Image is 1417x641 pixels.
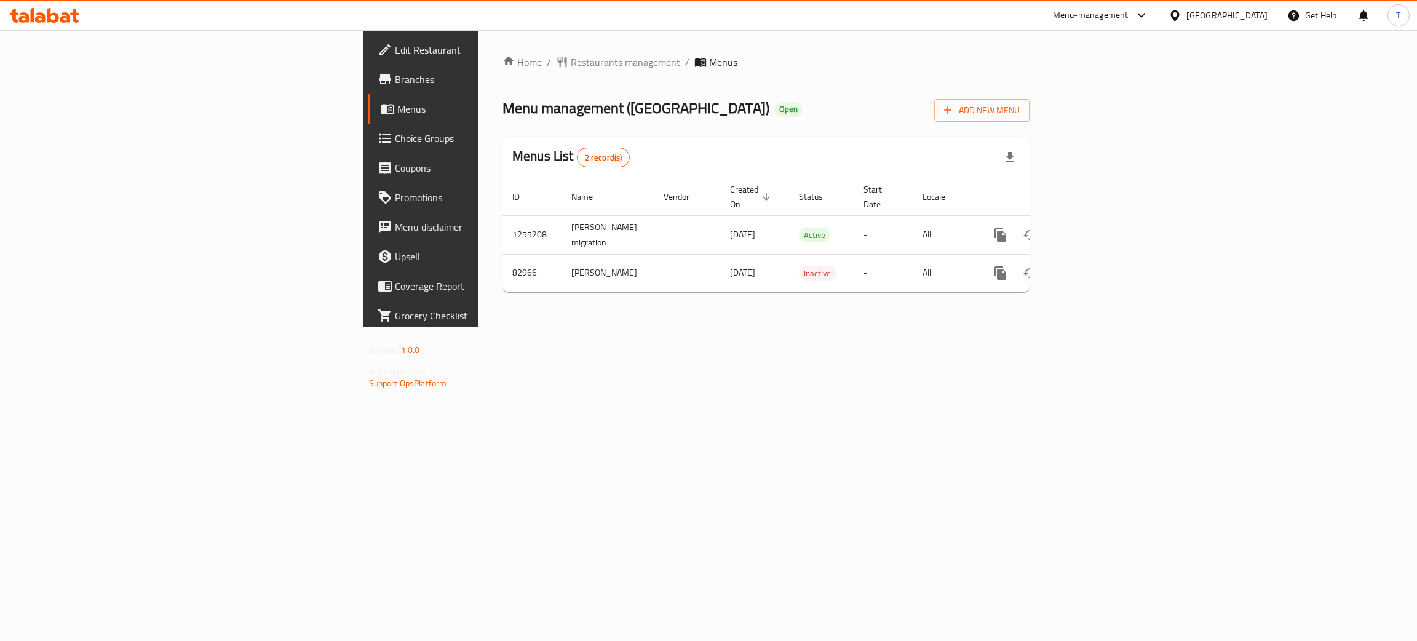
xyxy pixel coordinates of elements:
a: Menus [368,94,600,124]
span: Menus [397,102,590,116]
span: Menus [709,55,737,70]
a: Promotions [368,183,600,212]
button: more [986,258,1015,288]
a: Support.OpsPlatform [369,375,447,391]
a: Coupons [368,153,600,183]
span: Branches [395,72,590,87]
span: Coupons [395,161,590,175]
h2: Menus List [512,147,630,167]
span: [DATE] [730,226,755,242]
span: Coverage Report [395,279,590,293]
td: - [854,254,913,292]
span: Restaurants management [571,55,680,70]
span: Grocery Checklist [395,308,590,323]
div: [GEOGRAPHIC_DATA] [1186,9,1268,22]
span: 2 record(s) [578,152,630,164]
div: Export file [995,143,1025,172]
a: Edit Restaurant [368,35,600,65]
span: Vendor [664,189,705,204]
td: All [913,215,976,254]
a: Grocery Checklist [368,301,600,330]
td: All [913,254,976,292]
td: [PERSON_NAME] migration [562,215,654,254]
span: Add New Menu [944,103,1020,118]
a: Choice Groups [368,124,600,153]
button: Change Status [1015,258,1045,288]
span: Menu disclaimer [395,220,590,234]
div: Total records count [577,148,630,167]
span: Locale [923,189,961,204]
span: Created On [730,182,774,212]
a: Menu disclaimer [368,212,600,242]
span: Active [799,228,830,242]
a: Restaurants management [556,55,680,70]
a: Branches [368,65,600,94]
div: Menu-management [1053,8,1129,23]
span: Start Date [863,182,898,212]
span: [DATE] [730,265,755,281]
span: Status [799,189,839,204]
button: Add New Menu [934,99,1030,122]
span: ID [512,189,536,204]
span: Version: [369,342,399,358]
span: Edit Restaurant [395,42,590,57]
span: 1.0.0 [401,342,420,358]
span: Inactive [799,266,836,281]
span: Promotions [395,190,590,205]
span: Choice Groups [395,131,590,146]
button: more [986,220,1015,250]
span: Get support on: [369,363,426,379]
a: Coverage Report [368,271,600,301]
a: Upsell [368,242,600,271]
td: [PERSON_NAME] [562,254,654,292]
span: T [1396,9,1400,22]
span: Name [571,189,609,204]
div: Open [774,102,803,117]
span: Upsell [395,249,590,264]
span: Open [774,104,803,114]
th: Actions [976,178,1114,216]
td: - [854,215,913,254]
table: enhanced table [502,178,1114,292]
nav: breadcrumb [502,55,1030,70]
li: / [685,55,689,70]
span: Menu management ( [GEOGRAPHIC_DATA] ) [502,94,769,122]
